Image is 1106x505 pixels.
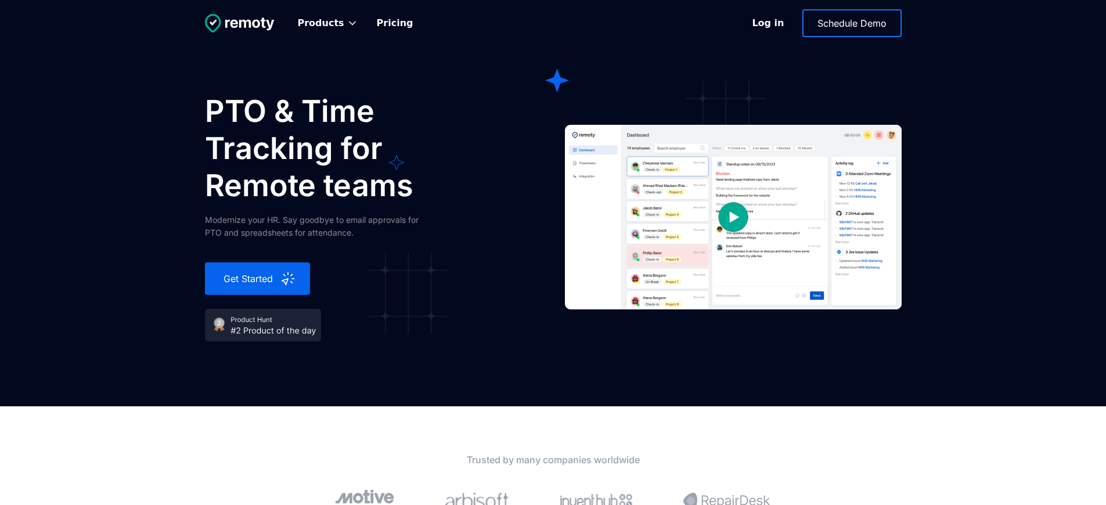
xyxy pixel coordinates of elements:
[1067,466,1094,493] iframe: PLUG_LAUNCHER_SDK
[280,453,826,467] h2: Trusted by many companies worldwide
[219,272,280,286] div: Get Started
[368,10,423,36] a: Pricing
[565,93,902,341] a: open lightbox
[289,10,368,36] div: Products
[741,10,795,37] a: Log in
[802,9,902,37] a: Schedule Demo
[752,16,784,30] div: Log in
[205,93,495,204] h1: PTO & Time Tracking for Remote teams
[205,262,310,295] a: Get Started
[205,214,437,239] div: Modernize your HR. Say goodbye to email approvals for PTO and spreadsheets for attendance.
[298,17,344,29] div: Products
[205,14,275,33] img: Untitled UI logotext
